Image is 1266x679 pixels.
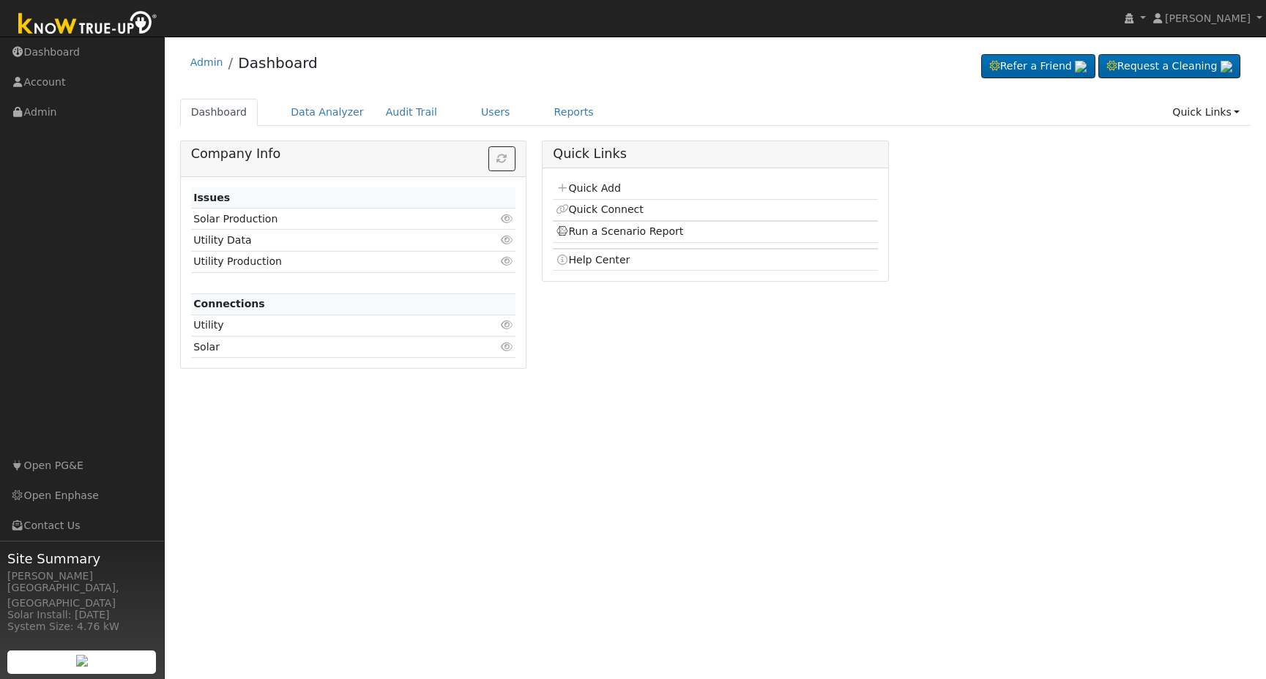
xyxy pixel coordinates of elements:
h5: Quick Links [553,146,877,162]
a: Help Center [556,254,630,266]
a: Audit Trail [375,99,448,126]
h5: Company Info [191,146,515,162]
a: Data Analyzer [280,99,375,126]
a: Quick Connect [556,203,644,215]
td: Utility Production [191,251,463,272]
a: Request a Cleaning [1098,54,1240,79]
a: Users [470,99,521,126]
strong: Issues [193,192,230,203]
strong: Connections [193,298,265,310]
div: System Size: 4.76 kW [7,619,157,634]
a: Dashboard [238,54,318,72]
span: [PERSON_NAME] [1165,12,1251,24]
div: [PERSON_NAME] [7,569,157,584]
div: [GEOGRAPHIC_DATA], [GEOGRAPHIC_DATA] [7,580,157,611]
div: Solar Install: [DATE] [7,607,157,623]
a: Refer a Friend [981,54,1095,79]
img: retrieve [76,655,88,667]
td: Utility [191,315,463,336]
span: Site Summary [7,549,157,569]
a: Quick Add [556,182,621,194]
i: Click to view [500,214,513,224]
i: Click to view [500,235,513,245]
td: Solar [191,337,463,358]
a: Admin [190,56,223,68]
a: Reports [543,99,605,126]
td: Solar Production [191,209,463,230]
img: retrieve [1075,61,1087,72]
a: Dashboard [180,99,258,126]
a: Run a Scenario Report [556,225,684,237]
img: retrieve [1221,61,1232,72]
a: Quick Links [1161,99,1251,126]
i: Click to view [500,342,513,352]
i: Click to view [500,256,513,266]
td: Utility Data [191,230,463,251]
img: Know True-Up [11,8,165,41]
i: Click to view [500,320,513,330]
